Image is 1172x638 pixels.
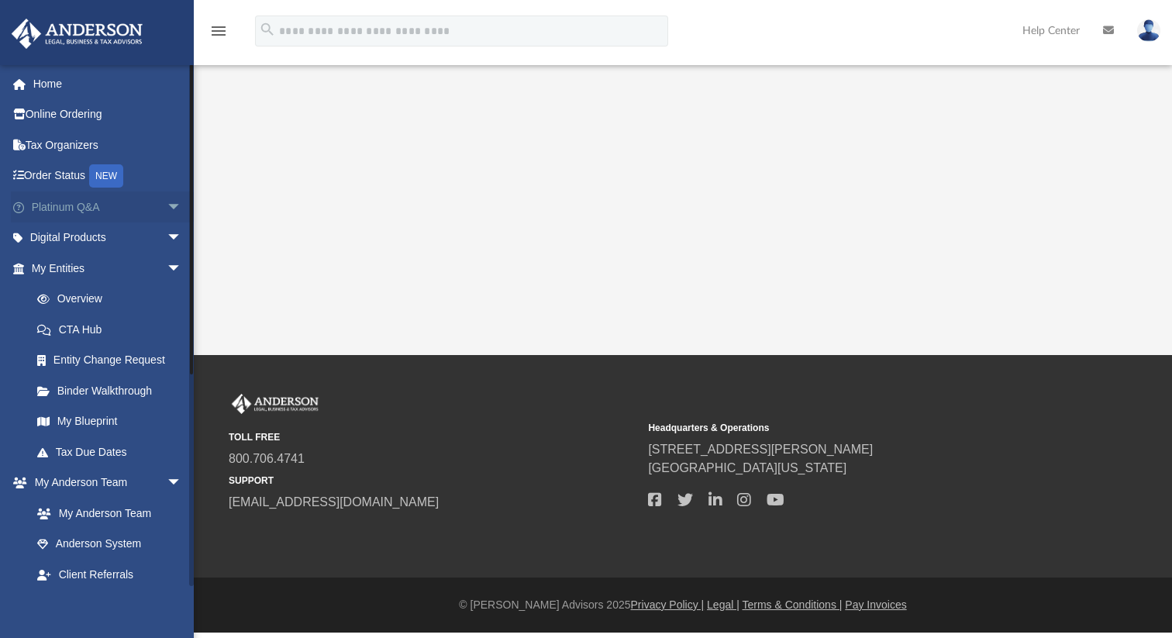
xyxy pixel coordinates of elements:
[845,598,906,611] a: Pay Invoices
[22,345,205,376] a: Entity Change Request
[89,164,123,188] div: NEW
[167,467,198,499] span: arrow_drop_down
[11,191,205,222] a: Platinum Q&Aarrow_drop_down
[11,253,205,284] a: My Entitiesarrow_drop_down
[1137,19,1160,42] img: User Pic
[229,495,439,509] a: [EMAIL_ADDRESS][DOMAIN_NAME]
[229,394,322,414] img: Anderson Advisors Platinum Portal
[707,598,739,611] a: Legal |
[209,29,228,40] a: menu
[194,597,1172,613] div: © [PERSON_NAME] Advisors 2025
[259,21,276,38] i: search
[22,406,198,437] a: My Blueprint
[22,284,205,315] a: Overview
[229,452,305,465] a: 800.706.4741
[11,160,205,192] a: Order StatusNEW
[648,421,1057,435] small: Headquarters & Operations
[229,430,637,444] small: TOLL FREE
[11,222,205,253] a: Digital Productsarrow_drop_down
[22,375,205,406] a: Binder Walkthrough
[7,19,147,49] img: Anderson Advisors Platinum Portal
[22,559,198,590] a: Client Referrals
[22,314,205,345] a: CTA Hub
[22,529,198,560] a: Anderson System
[648,443,873,456] a: [STREET_ADDRESS][PERSON_NAME]
[648,461,846,474] a: [GEOGRAPHIC_DATA][US_STATE]
[209,22,228,40] i: menu
[11,129,205,160] a: Tax Organizers
[229,474,637,488] small: SUPPORT
[167,191,198,223] span: arrow_drop_down
[167,222,198,254] span: arrow_drop_down
[167,253,198,285] span: arrow_drop_down
[11,99,205,130] a: Online Ordering
[22,498,190,529] a: My Anderson Team
[22,436,205,467] a: Tax Due Dates
[743,598,843,611] a: Terms & Conditions |
[631,598,705,611] a: Privacy Policy |
[11,68,205,99] a: Home
[11,467,198,498] a: My Anderson Teamarrow_drop_down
